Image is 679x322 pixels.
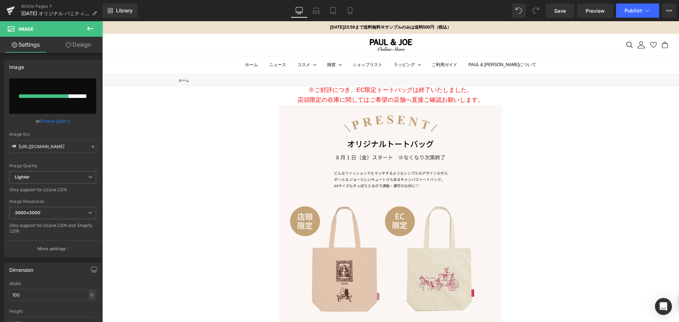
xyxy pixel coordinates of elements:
p: More settings [37,246,66,252]
a: ニュース [167,40,184,47]
a: ショップリスト [250,40,280,47]
span: Image [18,26,34,32]
div: Only support for UCare CDN and Shopify CDN [9,223,96,239]
span: Save [554,7,566,14]
button: More settings [4,240,101,257]
input: auto [9,289,96,301]
b: 3000x3000 [15,210,40,215]
div: Image [9,60,24,70]
button: More [662,4,676,18]
div: Only support for UCare CDN [9,187,96,197]
a: Desktop [291,4,308,18]
a: Browse gallery [40,115,70,127]
div: % [89,290,95,300]
div: Open Intercom Messenger [655,298,672,315]
div: Height [9,309,96,314]
button: Publish [616,4,659,18]
button: Undo [512,4,526,18]
p: [DATE]23:59まで送料無料※サンプルのみは送料500円（税込） [228,3,349,10]
a: Preview [577,4,613,18]
div: Image Src [9,132,96,137]
span: [DATE] オリジナル バニティポーチ PRESENT [21,11,89,16]
a: New Library [103,4,138,18]
summary: ラッピング [291,40,313,47]
div: Width [9,281,96,286]
a: Mobile [342,4,359,18]
span: Publish [625,8,642,13]
summary: コスメ [195,40,208,47]
a: Laptop [308,4,325,18]
span: Preview [586,7,605,14]
summary: 雑貨 [225,40,233,47]
input: Link [9,140,96,153]
a: Design [53,37,104,53]
a: ホーム [76,57,87,61]
div: or [9,117,96,125]
a: Article Pages [21,4,103,9]
button: Redo [529,4,543,18]
a: Tablet [325,4,342,18]
a: ホーム [143,40,156,47]
nav: セカンダリナビゲーション [513,20,577,27]
div: Image Quality [9,163,96,168]
span: Library [116,7,133,14]
a: PAUL & [PERSON_NAME]について [366,40,434,47]
div: Dimension [9,263,34,273]
div: Image Resolution [9,199,96,204]
b: Lighter [15,174,30,180]
a: ご利用ガイド [330,40,355,47]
